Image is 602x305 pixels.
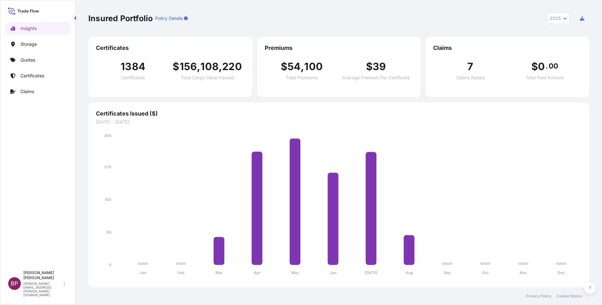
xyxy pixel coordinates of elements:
[291,270,299,275] tspan: May
[140,270,146,275] tspan: Jan
[304,62,323,72] span: 100
[105,197,111,202] tspan: 180
[526,294,552,299] a: Privacy Policy
[526,75,564,80] span: Total Paid Amount
[444,270,451,275] tspan: Sep
[200,62,219,72] span: 108
[23,270,62,280] p: [PERSON_NAME] [PERSON_NAME]
[558,270,565,275] tspan: Dec
[342,75,410,80] span: Average Premium Per Certificate
[23,282,62,297] p: [PERSON_NAME][EMAIL_ADDRESS][PERSON_NAME][DOMAIN_NAME]
[121,62,145,72] span: 1384
[287,62,301,72] span: 54
[405,270,413,275] tspan: Aug
[173,62,179,72] span: $
[21,88,34,95] p: Claims
[549,63,558,69] span: 00
[21,25,37,32] p: Insights
[520,270,527,275] tspan: Nov
[547,13,570,24] button: Year Selector
[5,85,70,98] a: Claims
[265,44,413,52] span: Premiums
[104,164,111,169] tspan: 270
[433,44,582,52] span: Claims
[121,75,145,80] span: Certificates
[21,73,44,79] p: Certificates
[5,22,70,35] a: Insights
[456,75,485,80] span: Claims Raised
[538,62,545,72] span: 0
[330,270,336,275] tspan: Jun
[366,62,373,72] span: $
[467,62,473,72] span: 7
[11,280,18,287] span: BP
[550,15,561,21] span: 2025
[482,270,489,275] tspan: Oct
[180,62,197,72] span: 156
[219,62,222,72] span: ,
[104,133,111,138] tspan: 360
[155,15,183,21] p: Policy Details
[178,270,185,275] tspan: Feb
[281,62,287,72] span: $
[222,62,242,72] span: 220
[365,270,378,275] tspan: [DATE]
[5,54,70,66] a: Quotes
[286,75,317,80] span: Total Premiums
[301,62,304,72] span: ,
[546,63,548,69] span: .
[5,69,70,82] a: Certificates
[5,38,70,51] a: Storage
[181,75,234,80] span: Total Cargo Value Insured
[373,62,386,72] span: 39
[215,270,223,275] tspan: Mar
[96,44,245,52] span: Certificates
[21,41,37,47] p: Storage
[96,119,582,125] span: [DATE] - [DATE]
[254,270,261,275] tspan: Apr
[106,230,111,235] tspan: 90
[88,13,153,23] p: Insured Portfolio
[109,262,111,267] tspan: 0
[197,62,200,72] span: ,
[531,62,538,72] span: $
[557,294,582,299] a: Cookie Notice
[21,57,35,63] p: Quotes
[96,110,582,117] span: Certificates Issued ($)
